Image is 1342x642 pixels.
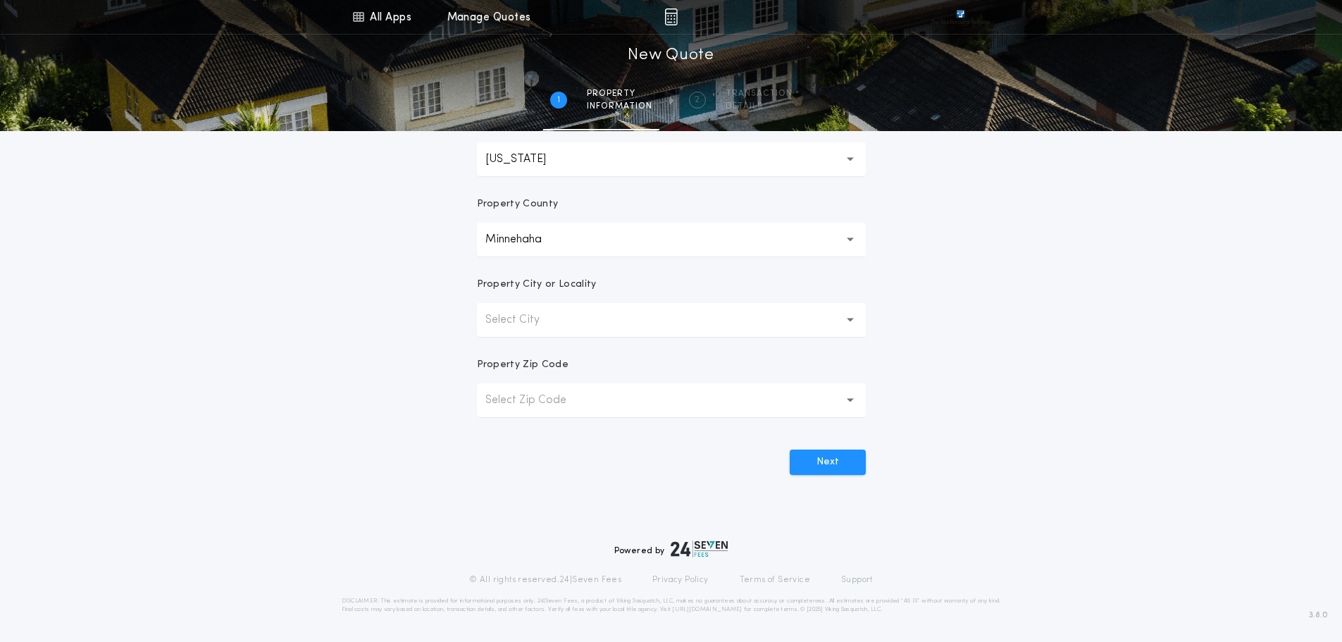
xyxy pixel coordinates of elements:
[342,597,1001,614] p: DISCLAIMER: This estimate is provided for informational purposes only. 24|Seven Fees, a product o...
[477,223,866,257] button: Minnehaha
[628,44,714,67] h1: New Quote
[557,94,560,106] h2: 1
[485,151,569,168] p: [US_STATE]
[652,574,709,586] a: Privacy Policy
[931,10,990,24] img: vs-icon
[841,574,873,586] a: Support
[587,101,652,112] span: information
[614,541,728,557] div: Powered by
[485,392,589,409] p: Select Zip Code
[726,88,793,99] span: Transaction
[587,88,652,99] span: Property
[485,311,562,328] p: Select City
[664,8,678,25] img: img
[790,450,866,475] button: Next
[672,607,742,612] a: [URL][DOMAIN_NAME]
[1309,609,1328,622] span: 3.8.0
[477,358,569,372] p: Property Zip Code
[671,541,728,557] img: logo
[740,574,810,586] a: Terms of Service
[726,101,793,112] span: details
[477,383,866,417] button: Select Zip Code
[477,197,559,211] p: Property County
[485,231,564,248] p: Minnehaha
[477,142,866,176] button: [US_STATE]
[477,303,866,337] button: Select City
[695,94,700,106] h2: 2
[477,278,597,292] p: Property City or Locality
[469,574,621,586] p: © All rights reserved. 24|Seven Fees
